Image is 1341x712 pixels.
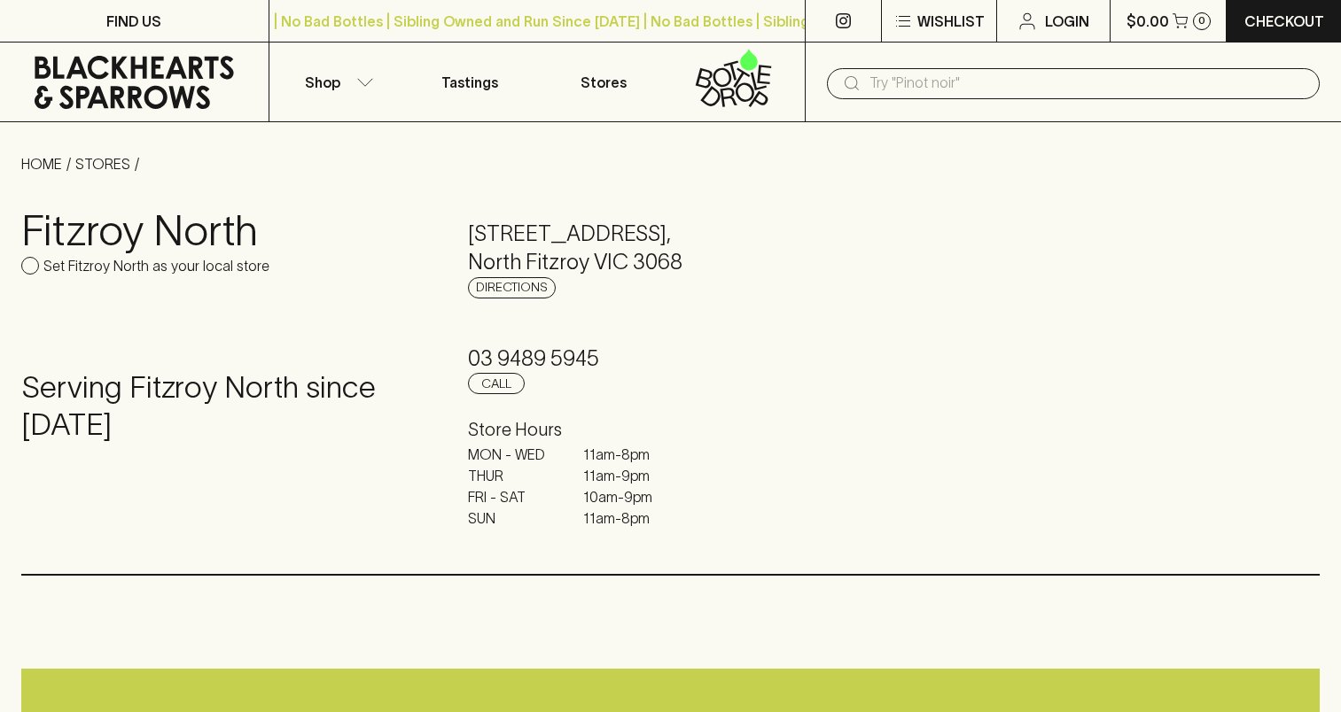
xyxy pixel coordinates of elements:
h3: Fitzroy North [21,205,425,255]
h5: [STREET_ADDRESS] , North Fitzroy VIC 3068 [468,220,872,276]
a: HOME [21,156,62,172]
a: Call [468,373,525,394]
h4: Serving Fitzroy North since [DATE] [21,369,425,444]
p: $0.00 [1127,11,1169,32]
a: STORES [75,156,130,172]
a: Stores [537,43,671,121]
p: Wishlist [917,11,985,32]
h5: 03 9489 5945 [468,344,872,373]
p: FRI - SAT [468,486,557,507]
a: Directions [468,277,556,298]
p: 10am - 9pm [583,486,672,507]
p: Checkout [1244,11,1324,32]
a: Tastings [403,43,537,121]
p: MON - WED [468,444,557,465]
p: 11am - 8pm [583,444,672,465]
p: Set Fitzroy North as your local store [43,255,269,276]
p: Shop [305,72,340,93]
input: Try "Pinot noir" [869,69,1306,97]
h6: Store Hours [468,415,872,444]
p: 11am - 9pm [583,465,672,486]
p: Login [1045,11,1089,32]
p: THUR [468,465,557,486]
p: Stores [581,72,627,93]
p: SUN [468,507,557,529]
button: Shop [269,43,403,121]
p: FIND US [106,11,161,32]
p: 0 [1198,16,1205,26]
p: Tastings [441,72,498,93]
p: 11am - 8pm [583,507,672,529]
